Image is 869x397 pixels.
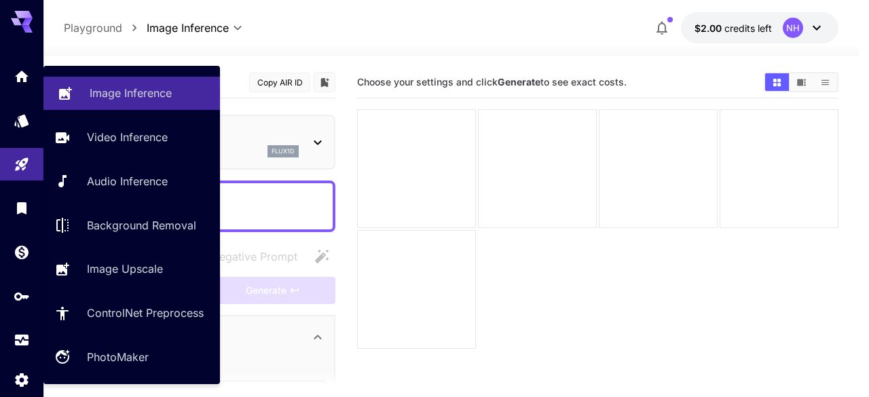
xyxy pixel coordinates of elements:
[14,200,30,216] div: Library
[790,73,813,91] button: Show media in video view
[87,305,204,321] p: ControlNet Preprocess
[87,173,168,189] p: Audio Inference
[64,20,147,36] nav: breadcrumb
[43,297,220,330] a: ControlNet Preprocess
[357,76,627,88] span: Choose your settings and click to see exact costs.
[14,288,30,305] div: API Keys
[147,20,229,36] span: Image Inference
[765,73,789,91] button: Show media in grid view
[64,20,122,36] p: Playground
[695,22,724,34] span: $2.00
[43,341,220,374] a: PhotoMaker
[14,371,30,388] div: Settings
[14,332,30,349] div: Usage
[14,68,30,85] div: Home
[14,244,30,261] div: Wallet
[87,349,149,365] p: PhotoMaker
[14,156,30,173] div: Playground
[272,147,295,156] p: flux1d
[249,73,310,92] button: Copy AIR ID
[87,261,163,277] p: Image Upscale
[211,248,297,265] span: Negative Prompt
[695,21,772,35] div: $2.00
[90,85,172,101] p: Image Inference
[43,165,220,198] a: Audio Inference
[87,129,168,145] p: Video Inference
[813,73,837,91] button: Show media in list view
[43,121,220,154] a: Video Inference
[43,252,220,286] a: Image Upscale
[87,217,196,233] p: Background Removal
[43,208,220,242] a: Background Removal
[14,112,30,129] div: Models
[43,77,220,110] a: Image Inference
[764,72,838,92] div: Show media in grid viewShow media in video viewShow media in list view
[184,248,308,265] span: Negative prompts are not compatible with the selected model.
[783,18,803,38] div: NH
[318,74,331,90] button: Add to library
[681,12,838,43] button: $2.00
[498,76,540,88] b: Generate
[724,22,772,34] span: credits left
